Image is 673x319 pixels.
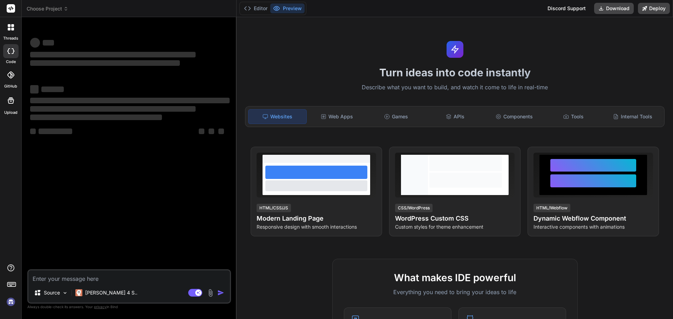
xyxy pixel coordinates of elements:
[270,4,305,13] button: Preview
[241,83,669,92] p: Describe what you want to build, and watch it come to life in real-time
[395,214,515,223] h4: WordPress Custom CSS
[545,109,603,124] div: Tools
[27,5,68,12] span: Choose Project
[43,40,54,46] span: ‌
[3,35,18,41] label: threads
[543,3,590,14] div: Discord Support
[30,106,196,112] span: ‌
[241,4,270,13] button: Editor
[217,289,224,296] img: icon
[30,60,180,66] span: ‌
[308,109,366,124] div: Web Apps
[395,204,433,212] div: CSS/WordPress
[533,214,653,223] h4: Dynamic Webflow Component
[257,223,376,230] p: Responsive design with smooth interactions
[206,289,215,297] img: attachment
[594,3,634,14] button: Download
[30,98,230,103] span: ‌
[395,223,515,230] p: Custom styles for theme enhancement
[39,129,72,134] span: ‌
[85,289,137,296] p: [PERSON_NAME] 4 S..
[27,304,231,310] p: Always double-check its answers. Your in Bind
[248,109,307,124] div: Websites
[604,109,661,124] div: Internal Tools
[344,288,566,296] p: Everything you need to bring your ideas to life
[209,129,214,134] span: ‌
[75,289,82,296] img: Claude 4 Sonnet
[41,86,64,92] span: ‌
[5,296,17,308] img: signin
[6,59,16,65] label: code
[367,109,425,124] div: Games
[218,129,224,134] span: ‌
[426,109,484,124] div: APIs
[30,115,162,120] span: ‌
[199,129,204,134] span: ‌
[94,305,107,309] span: privacy
[533,223,653,230] p: Interactive components with animations
[241,66,669,79] h1: Turn ideas into code instantly
[344,270,566,285] h2: What makes IDE powerful
[30,129,36,134] span: ‌
[533,204,570,212] div: HTML/Webflow
[4,110,18,116] label: Upload
[62,290,68,296] img: Pick Models
[485,109,543,124] div: Components
[257,214,376,223] h4: Modern Landing Page
[638,3,670,14] button: Deploy
[30,85,39,93] span: ‌
[4,83,17,89] label: GitHub
[44,289,60,296] p: Source
[257,204,291,212] div: HTML/CSS/JS
[30,52,196,57] span: ‌
[30,38,40,48] span: ‌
